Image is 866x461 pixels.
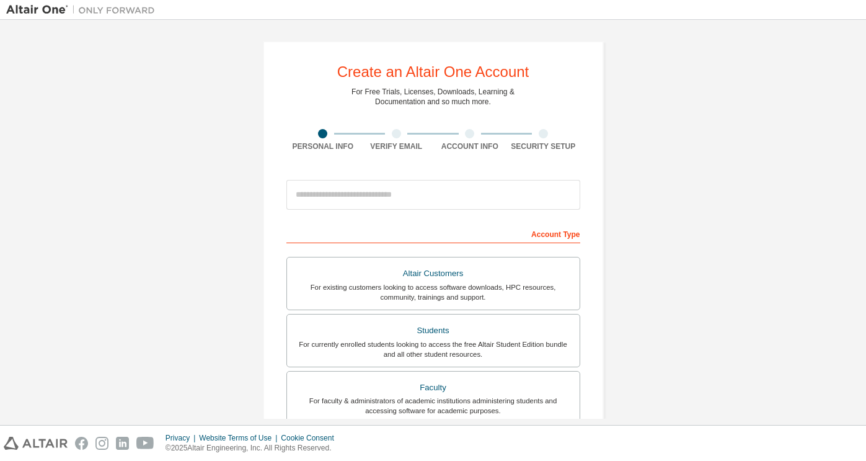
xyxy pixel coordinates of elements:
[75,437,88,450] img: facebook.svg
[294,282,572,302] div: For existing customers looking to access software downloads, HPC resources, community, trainings ...
[294,265,572,282] div: Altair Customers
[351,87,515,107] div: For Free Trials, Licenses, Downloads, Learning & Documentation and so much more.
[4,437,68,450] img: altair_logo.svg
[294,396,572,416] div: For faculty & administrators of academic institutions administering students and accessing softwa...
[136,437,154,450] img: youtube.svg
[6,4,161,16] img: Altair One
[360,141,433,151] div: Verify Email
[95,437,108,450] img: instagram.svg
[286,141,360,151] div: Personal Info
[166,443,342,454] p: © 2025 Altair Engineering, Inc. All Rights Reserved.
[506,141,580,151] div: Security Setup
[433,141,507,151] div: Account Info
[337,65,529,79] div: Create an Altair One Account
[286,223,580,243] div: Account Type
[294,379,572,396] div: Faculty
[281,433,341,443] div: Cookie Consent
[294,322,572,339] div: Students
[116,437,129,450] img: linkedin.svg
[294,339,572,359] div: For currently enrolled students looking to access the free Altair Student Edition bundle and all ...
[166,433,199,443] div: Privacy
[199,433,281,443] div: Website Terms of Use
